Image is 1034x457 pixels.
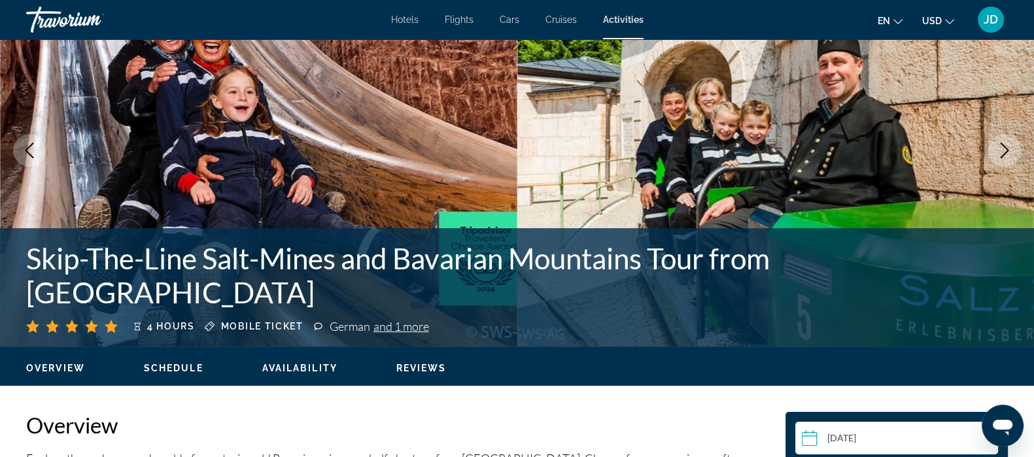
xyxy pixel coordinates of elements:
[500,14,519,25] a: Cars
[545,14,577,25] a: Cruises
[144,363,203,373] span: Schedule
[396,363,447,373] span: Reviews
[144,362,203,374] button: Schedule
[26,412,772,438] h2: Overview
[988,134,1021,167] button: Next image
[26,363,85,373] span: Overview
[147,321,195,331] span: 4 hours
[262,363,337,373] span: Availability
[603,14,644,25] a: Activities
[373,319,429,333] span: and 1 more
[878,16,890,26] span: en
[396,362,447,374] button: Reviews
[330,319,429,333] div: German
[974,6,1008,33] button: User Menu
[922,16,942,26] span: USD
[984,13,998,26] span: JD
[13,134,46,167] button: Previous image
[878,11,903,30] button: Change language
[26,362,85,374] button: Overview
[221,321,303,331] span: Mobile ticket
[445,14,474,25] a: Flights
[391,14,419,25] a: Hotels
[26,3,157,37] a: Travorium
[262,362,337,374] button: Availability
[982,405,1024,447] iframe: Button to launch messaging window
[26,241,799,309] h1: Skip-The-Line Salt-Mines and Bavarian Mountains Tour from [GEOGRAPHIC_DATA]
[922,11,954,30] button: Change currency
